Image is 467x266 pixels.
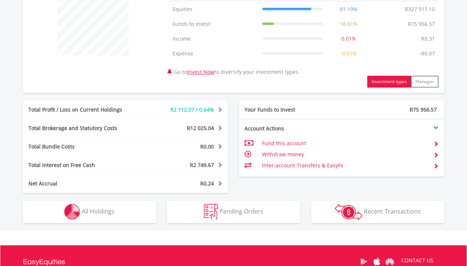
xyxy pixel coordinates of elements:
[170,106,214,113] span: R2 112.07 / 0.64%
[219,207,263,215] span: Pending Orders
[82,207,115,215] span: All Holdings
[64,204,80,220] img: holdings-wht.png
[169,46,259,61] td: Expense
[200,180,214,187] span: R0.24
[190,161,214,168] span: R2 749.67
[239,106,342,113] div: Your Funds to Invest
[187,68,214,75] a: Invest Now
[23,143,143,150] div: Total Bundle Costs
[262,160,428,171] td: Inter-account Transfers & EasyFx
[364,207,421,215] span: Recent Transactions
[169,17,259,31] td: Funds to Invest
[167,201,300,223] button: Pending Orders
[169,31,259,46] td: Income
[23,180,143,187] div: Net Accrual
[326,31,371,46] td: 0.01%
[404,17,439,31] td: R75 956.57
[169,2,259,17] td: Equities
[417,31,439,46] td: R0.31
[401,2,439,17] td: R327 917.10
[367,76,411,88] button: Investment types
[23,201,156,223] button: All Holdings
[416,46,439,61] td: -R0.07
[200,143,214,150] span: R0.00
[23,125,143,132] div: Total Brokerage and Statutory Costs
[411,76,439,88] button: Manager
[410,106,437,113] span: R75 956.57
[23,106,143,113] div: Total Profit / Loss on Current Holdings
[187,125,214,132] span: R12 025.04
[326,17,371,31] td: 18.81%
[262,138,428,149] td: Fund this account
[204,204,218,220] img: pending_instructions-wht.png
[262,149,428,160] td: Withdraw money
[335,204,362,220] img: transactions-zar-wht.png
[239,125,342,132] div: Account Actions
[23,161,143,169] div: Total Interest on Free Cash
[311,201,444,223] button: Recent Transactions
[326,2,371,17] td: 81.19%
[326,46,371,61] td: -0.01%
